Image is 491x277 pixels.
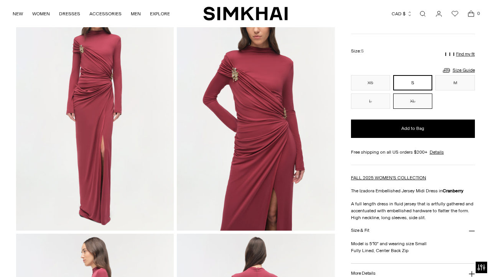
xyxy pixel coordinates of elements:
[131,5,141,22] a: MEN
[351,120,475,138] button: Add to Bag
[415,6,430,21] a: Open search modal
[59,5,80,22] a: DRESSES
[351,221,475,241] button: Size & Fit
[393,93,432,109] button: XL
[361,49,364,54] span: S
[32,5,50,22] a: WOMEN
[351,228,369,233] h3: Size & Fit
[463,6,479,21] a: Open cart modal
[203,6,288,21] a: SIMKHAI
[443,188,463,193] strong: Cranberry
[89,5,122,22] a: ACCESSORIES
[442,66,475,75] a: Size Guide
[351,48,364,55] label: Size:
[351,200,475,221] p: A full length dress in fluid jersey that is artfully gathered and accentuated with embellished ha...
[475,10,482,17] span: 0
[150,5,170,22] a: EXPLORE
[351,149,475,156] div: Free shipping on all US orders $200+
[401,125,424,132] span: Add to Bag
[447,6,463,21] a: Wishlist
[351,75,390,90] button: XS
[351,240,475,254] p: Model is 5'10" and wearing size Small Fully Lined, Center Back Zip
[393,75,432,90] button: S
[351,271,375,276] h3: More Details
[430,149,444,156] a: Details
[435,75,475,90] button: M
[431,6,447,21] a: Go to the account page
[13,5,23,22] a: NEW
[351,175,426,180] a: FALL 2025 WOMEN'S COLLECTION
[392,5,412,22] button: CAD $
[351,93,390,109] button: L
[351,187,475,194] p: The Izadora Embellished Jersey Midi Dress in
